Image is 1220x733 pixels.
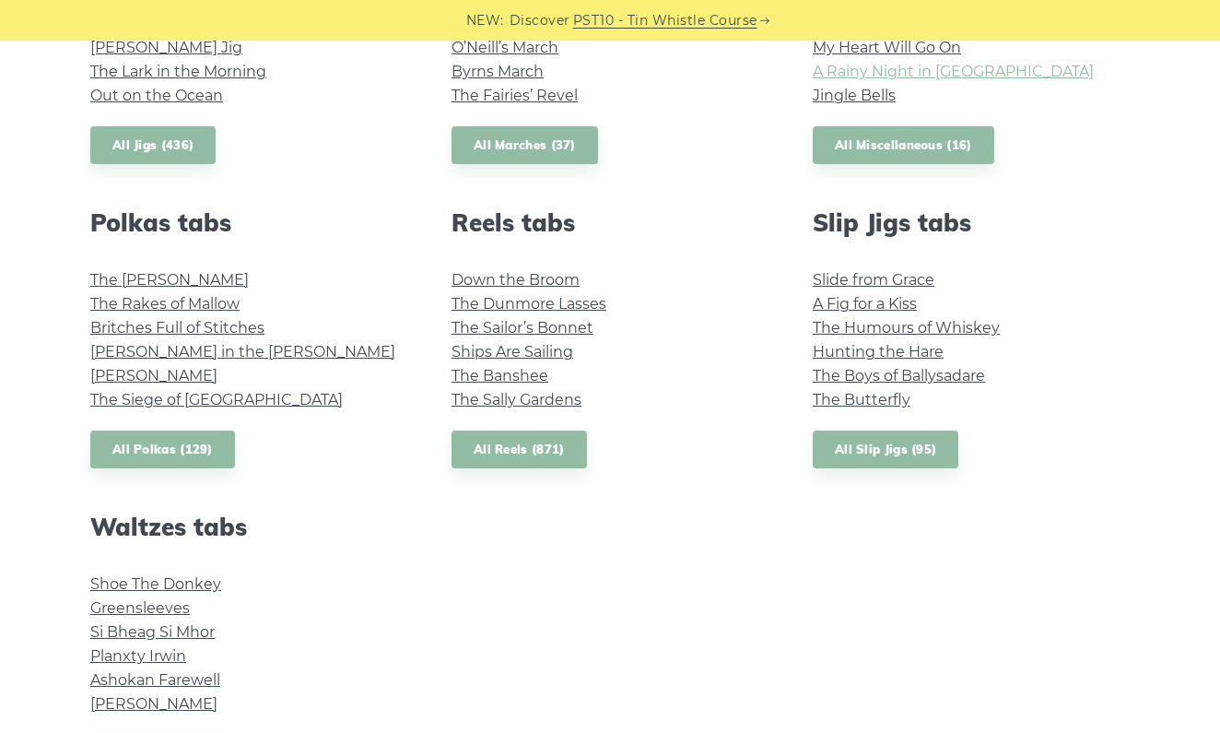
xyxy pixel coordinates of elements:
[452,208,768,237] h2: Reels tabs
[90,39,242,56] a: [PERSON_NAME] Jig
[90,623,215,641] a: Si­ Bheag Si­ Mhor
[573,10,757,31] a: PST10 - Tin Whistle Course
[90,87,223,104] a: Out on the Ocean
[452,126,598,164] a: All Marches (37)
[90,575,221,593] a: Shoe The Donkey
[813,126,994,164] a: All Miscellaneous (16)
[452,343,573,361] a: Ships Are Sailing
[90,671,220,689] a: Ashokan Farewell
[813,271,934,289] a: Slide from Grace
[813,319,1000,337] a: The Humours of Whiskey
[813,367,985,384] a: The Boys of Ballysadare
[452,39,558,56] a: O’Neill’s March
[90,126,216,164] a: All Jigs (436)
[90,695,217,713] a: [PERSON_NAME]
[90,343,395,361] a: [PERSON_NAME] in the [PERSON_NAME]
[452,87,578,104] a: The Fairies’ Revel
[813,431,958,468] a: All Slip Jigs (95)
[90,599,190,617] a: Greensleeves
[452,367,548,384] a: The Banshee
[90,513,407,541] h2: Waltzes tabs
[90,319,264,337] a: Britches Full of Stitches
[90,367,217,384] a: [PERSON_NAME]
[813,39,961,56] a: My Heart Will Go On
[813,87,896,104] a: Jingle Bells
[510,10,570,31] span: Discover
[452,431,587,468] a: All Reels (871)
[90,431,235,468] a: All Polkas (129)
[90,63,266,80] a: The Lark in the Morning
[452,295,606,313] a: The Dunmore Lasses
[813,343,944,361] a: Hunting the Hare
[452,63,544,80] a: Byrns March
[90,208,407,237] h2: Polkas tabs
[452,271,580,289] a: Down the Broom
[452,391,581,408] a: The Sally Gardens
[466,10,504,31] span: NEW:
[452,319,593,337] a: The Sailor’s Bonnet
[813,391,910,408] a: The Butterfly
[813,63,1094,80] a: A Rainy Night in [GEOGRAPHIC_DATA]
[813,208,1130,237] h2: Slip Jigs tabs
[90,647,186,665] a: Planxty Irwin
[813,295,917,313] a: A Fig for a Kiss
[90,391,343,408] a: The Siege of [GEOGRAPHIC_DATA]
[90,271,249,289] a: The [PERSON_NAME]
[90,295,240,313] a: The Rakes of Mallow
